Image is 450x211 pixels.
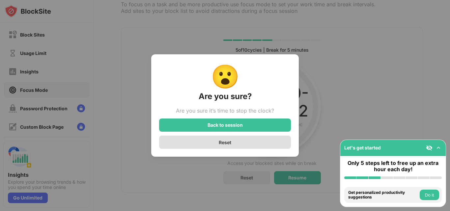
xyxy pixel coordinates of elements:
div: 😮 [211,62,239,90]
div: Let's get started [344,145,381,150]
div: Are you sure it’s time to stop the clock? [176,107,274,115]
div: Reset [219,140,231,145]
div: Get personalized productivity suggestions [348,190,418,200]
div: Are you sure? [199,91,252,102]
div: Back to session [208,122,243,128]
img: omni-setup-toggle.svg [435,145,442,151]
button: Do it [420,190,439,200]
img: eye-not-visible.svg [426,145,433,151]
div: Only 5 steps left to free up an extra hour each day! [344,160,442,172]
